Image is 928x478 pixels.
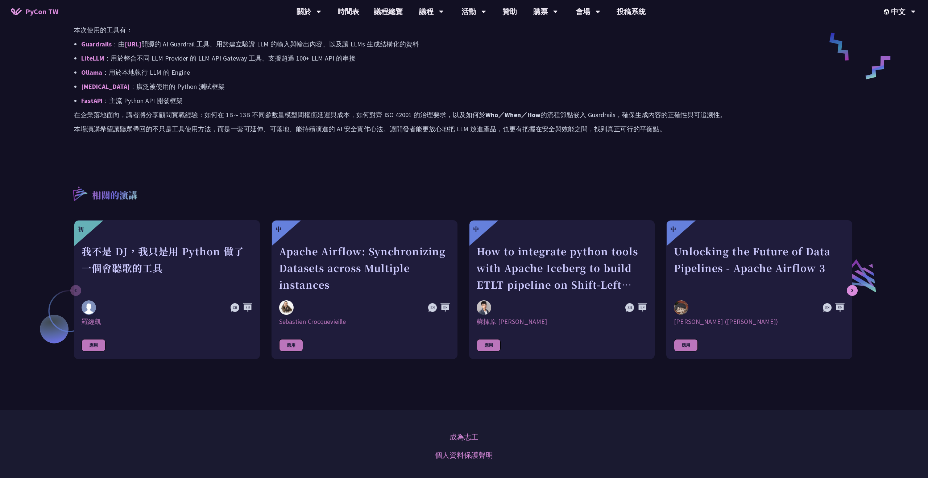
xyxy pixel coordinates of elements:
[477,317,647,326] div: 蘇揮原 [PERSON_NAME]
[477,339,501,351] div: 應用
[674,339,698,351] div: 應用
[666,220,852,359] a: 中 Unlocking the Future of Data Pipelines - Apache Airflow 3 李唯 (Wei Lee) [PERSON_NAME] ([PERSON_N...
[279,243,450,293] div: Apache Airflow: Synchronizing Datasets across Multiple instances
[81,39,854,49] p: ：由 開源的 AI Guardrail 工具、用於建立驗證 LLM 的輸入與輸出內容、以及讓 LLMs 生成結構化的資料
[674,300,688,315] img: 李唯 (Wei Lee)
[81,95,854,106] p: ：主流 Python API 開發框架
[62,176,97,211] img: r3.8d01567.svg
[81,68,102,77] a: Ollama
[81,67,854,78] p: ：用於本地執行 LLM 的 Engine
[477,243,647,293] div: How to integrate python tools with Apache Iceberg to build ETLT pipeline on Shift-Left Architecture
[81,82,130,91] a: [MEDICAL_DATA]
[81,54,104,62] a: LiteLLM
[674,317,845,326] div: [PERSON_NAME] ([PERSON_NAME])
[74,110,854,120] p: 在企業落地面向，講者將分享顧問實戰經驗：如何在 1B～13B 不同參數量模型間權衡延遲與成本，如何對齊 ISO 42001 的治理要求，以及如何於 的流程節點嵌入 Guardrails，確保生成...
[449,432,478,442] a: 成為志工
[81,81,854,92] p: ：廣泛被使用的 Python 測試框架
[435,450,493,461] a: 個人資料保護聲明
[674,243,845,293] div: Unlocking the Future of Data Pipelines - Apache Airflow 3
[469,220,655,359] a: 中 How to integrate python tools with Apache Iceberg to build ETLT pipeline on Shift-Left Architec...
[272,220,457,359] a: 中 Apache Airflow: Synchronizing Datasets across Multiple instances Sebastien Crocquevieille Sebas...
[125,40,141,48] a: [URL]
[11,8,22,15] img: Home icon of PyCon TW 2025
[279,339,303,351] div: 應用
[81,40,112,48] a: Guardrails
[884,9,891,15] img: Locale Icon
[78,225,84,234] div: 初
[279,317,450,326] div: Sebastien Crocquevieille
[82,339,105,351] div: 應用
[82,317,252,326] div: 羅經凱
[275,225,281,234] div: 中
[670,225,676,234] div: 中
[4,3,66,21] a: PyCon TW
[82,300,96,315] img: 羅經凱
[477,300,491,315] img: 蘇揮原 Mars Su
[74,124,854,134] p: 本場演講希望讓聽眾帶回的不只是工具使用方法，而是一套可延伸、可落地、能持續演進的 AI 安全實作心法。讓開發者能更放心地把 LLM 放進產品，也更有把握在安全與效能之間，找到真正可行的平衡點。
[82,243,252,293] div: 我不是 DJ，我只是用 Python 做了一個會聽歌的工具
[279,300,294,315] img: Sebastien Crocquevieille
[485,111,540,119] strong: Who／When／How
[81,53,854,63] p: ：用於整合不同 LLM Provider 的 LLM API Gateway 工具、支援超過 100+ LLM API 的串接
[92,189,137,203] p: 相關的演講
[74,25,854,35] p: 本次使用的工具有：
[473,225,479,234] div: 中
[25,6,58,17] span: PyCon TW
[74,220,260,359] a: 初 我不是 DJ，我只是用 Python 做了一個會聽歌的工具 羅經凱 羅經凱 應用
[81,96,103,105] a: FastAPI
